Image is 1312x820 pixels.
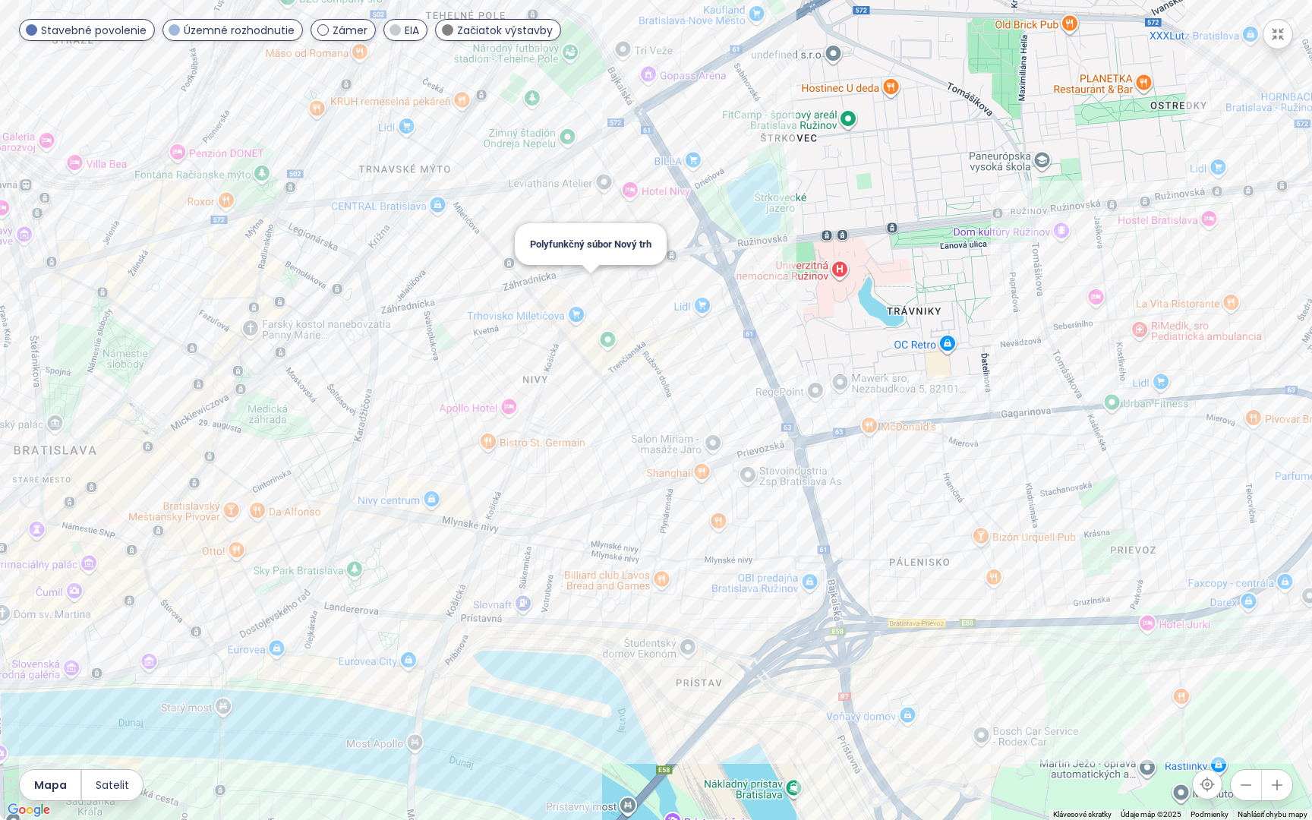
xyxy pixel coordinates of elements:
[1053,809,1112,820] button: Klávesové skratky
[20,770,80,800] button: Mapa
[4,800,54,820] img: Google
[184,22,295,39] span: Územné rozhodnutie
[1191,810,1228,818] a: Podmienky (otvorí sa na novej karte)
[1121,810,1181,818] span: Údaje máp ©2025
[1238,810,1307,818] a: Nahlásiť chybu mapy
[82,770,143,800] button: Satelit
[530,238,651,250] span: Polyfunkčný súbor Nový trh
[41,22,147,39] span: Stavebné povolenie
[457,22,553,39] span: Začiatok výstavby
[96,777,129,793] span: Satelit
[34,777,67,793] span: Mapa
[405,22,419,39] span: EIA
[333,22,367,39] span: Zámer
[4,800,54,820] a: Otvoriť túto oblasť v Mapách Google (otvorí nové okno)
